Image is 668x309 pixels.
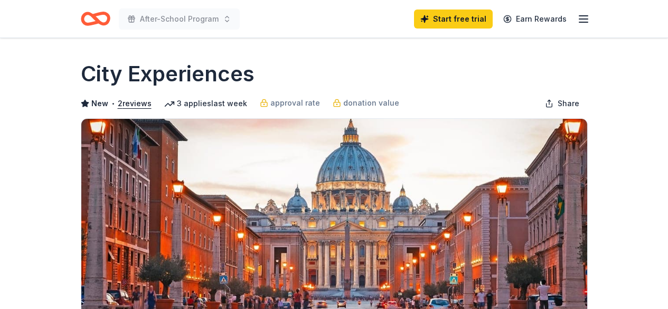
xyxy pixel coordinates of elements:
button: Share [537,93,588,114]
a: Start free trial [414,10,493,29]
span: New [91,97,108,110]
a: Home [81,6,110,31]
button: 2reviews [118,97,152,110]
span: • [111,99,115,108]
span: After-School Program [140,13,219,25]
a: Earn Rewards [497,10,573,29]
h1: City Experiences [81,59,255,89]
a: donation value [333,97,399,109]
span: Share [558,97,579,110]
div: 3 applies last week [164,97,247,110]
span: donation value [343,97,399,109]
button: After-School Program [119,8,240,30]
a: approval rate [260,97,320,109]
span: approval rate [270,97,320,109]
